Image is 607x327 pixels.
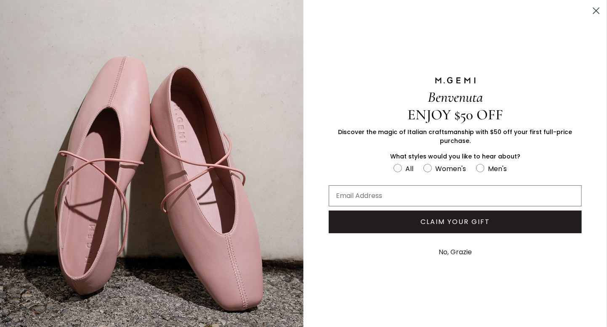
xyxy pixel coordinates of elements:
div: Men's [488,163,507,174]
input: Email Address [329,185,582,206]
span: Benvenuta [428,88,483,106]
img: M.GEMI [434,76,477,84]
span: What styles would you like to hear about? [390,152,520,161]
div: All [405,163,413,174]
button: Close dialog [589,3,604,18]
button: CLAIM YOUR GIFT [329,211,582,233]
span: Discover the magic of Italian craftsmanship with $50 off your first full-price purchase. [338,128,572,145]
span: ENJOY $50 OFF [407,106,503,124]
button: No, Grazie [434,242,476,263]
div: Women's [435,163,466,174]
